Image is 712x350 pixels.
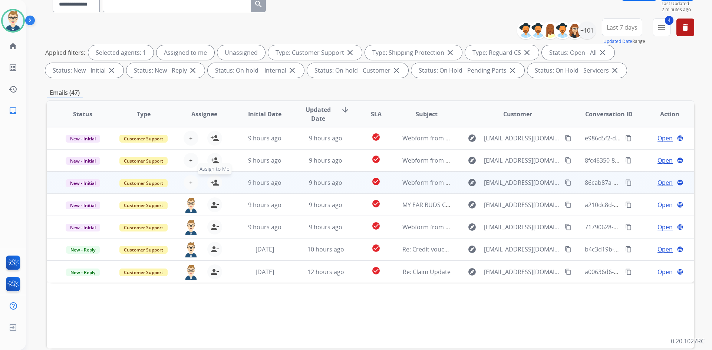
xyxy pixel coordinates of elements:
mat-icon: content_copy [625,269,632,275]
span: 12 hours ago [307,268,344,276]
span: Customer Support [119,201,168,209]
span: Open [657,156,673,165]
div: Type: Shipping Protection [365,45,462,60]
div: Type: Customer Support [268,45,362,60]
mat-icon: content_copy [625,246,632,253]
span: 71790628-be1d-493f-a75f-a5e9b54180b5 [585,223,698,231]
mat-icon: menu [657,23,666,32]
mat-icon: arrow_downward [341,105,350,114]
mat-icon: close [446,48,455,57]
mat-icon: explore [468,200,477,209]
span: Assignee [191,110,217,119]
span: Customer Support [119,224,168,231]
mat-icon: language [677,246,683,253]
mat-icon: check_circle [372,221,380,230]
mat-icon: person_add [210,156,219,165]
span: Range [603,38,645,44]
span: New - Reply [66,269,100,276]
p: Applied filters: [45,48,85,57]
button: Last 7 days [602,19,642,36]
span: + [189,134,192,143]
span: 9 hours ago [309,201,342,209]
button: 4 [653,19,670,36]
img: agent-avatar [184,220,198,235]
mat-icon: list_alt [9,63,17,72]
span: [EMAIL_ADDRESS][DOMAIN_NAME] [484,200,560,209]
p: Emails (47) [47,88,83,97]
mat-icon: content_copy [565,135,571,141]
span: Open [657,267,673,276]
span: Open [657,223,673,231]
mat-icon: content_copy [565,224,571,230]
div: Status: On Hold - Servicers [527,63,627,78]
span: New - Reply [66,246,100,254]
mat-icon: content_copy [565,269,571,275]
span: a00636d6-80e4-46bb-b082-71f76e32b0e9 [585,268,699,276]
button: + [184,131,198,146]
span: Customer Support [119,246,168,254]
div: Unassigned [217,45,265,60]
mat-icon: person_remove [210,223,219,231]
span: 9 hours ago [248,156,281,164]
span: Last 7 days [607,26,637,29]
span: [EMAIL_ADDRESS][DOMAIN_NAME] [484,267,560,276]
mat-icon: delete [681,23,690,32]
span: + [189,178,192,187]
div: Selected agents: 1 [88,45,154,60]
span: New - Initial [66,135,100,143]
div: +101 [578,21,596,39]
span: 4 [665,16,673,25]
mat-icon: inbox [9,106,17,115]
button: + [184,153,198,168]
span: b4c3d19b-eaa8-437f-8930-dac7d83c95e3 [585,245,698,253]
span: New - Initial [66,179,100,187]
mat-icon: explore [468,267,477,276]
span: 10 hours ago [307,245,344,253]
span: [EMAIL_ADDRESS][DOMAIN_NAME] [484,178,560,187]
mat-icon: person_remove [210,245,219,254]
span: Re: Claim Update [403,268,451,276]
span: Status [73,110,92,119]
span: Conversation ID [585,110,633,119]
mat-icon: close [598,48,607,57]
mat-icon: close [346,48,355,57]
span: Subject [416,110,438,119]
span: a210dc8d-275d-4bbf-857f-9d5376635203 [585,201,698,209]
mat-icon: person_remove [210,267,219,276]
mat-icon: language [677,157,683,164]
mat-icon: content_copy [565,201,571,208]
span: Customer Support [119,269,168,276]
mat-icon: history [9,85,17,94]
span: Re: Credit voucher [402,245,454,253]
th: Action [633,101,694,127]
mat-icon: content_copy [565,179,571,186]
img: agent-avatar [184,264,198,280]
span: 9 hours ago [309,134,342,142]
mat-icon: check_circle [372,177,380,186]
span: Open [657,134,673,143]
button: Assign to Me [207,175,222,190]
span: [EMAIL_ADDRESS][DOMAIN_NAME] [484,156,560,165]
mat-icon: explore [468,178,477,187]
span: Customer Support [119,157,168,165]
span: MY EAR BUDS CLAIM WAS DENIED [402,201,496,209]
span: Customer Support [119,135,168,143]
mat-icon: content_copy [565,246,571,253]
mat-icon: language [677,224,683,230]
mat-icon: person_add [210,178,219,187]
mat-icon: close [288,66,297,75]
span: + [189,156,192,165]
mat-icon: check_circle [372,266,380,275]
mat-icon: language [677,269,683,275]
span: Type [137,110,151,119]
mat-icon: check_circle [372,199,380,208]
p: 0.20.1027RC [671,337,705,346]
mat-icon: close [610,66,619,75]
img: avatar [3,10,23,31]
div: Status: Open - All [542,45,614,60]
span: 9 hours ago [309,156,342,164]
span: Initial Date [248,110,281,119]
mat-icon: language [677,201,683,208]
mat-icon: content_copy [625,179,632,186]
mat-icon: explore [468,245,477,254]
